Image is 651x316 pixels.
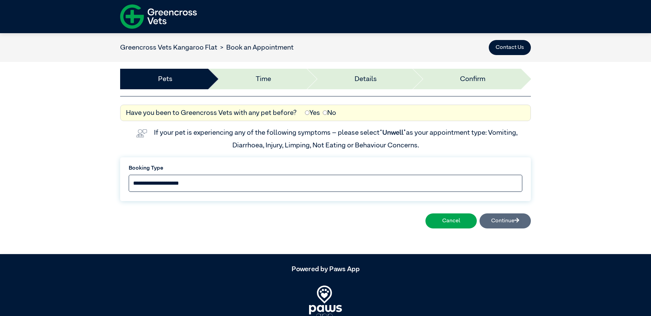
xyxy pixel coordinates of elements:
[120,2,197,31] img: f-logo
[120,265,531,273] h5: Powered by Paws App
[158,74,173,84] a: Pets
[425,213,477,228] button: Cancel
[120,44,217,51] a: Greencross Vets Kangaroo Flat
[129,164,522,172] label: Booking Type
[154,129,519,148] label: If your pet is experiencing any of the following symptoms – please select as your appointment typ...
[323,110,327,115] input: No
[217,42,294,53] li: Book an Appointment
[489,40,531,55] button: Contact Us
[323,108,336,118] label: No
[305,110,309,115] input: Yes
[380,129,406,136] span: “Unwell”
[305,108,320,118] label: Yes
[133,127,150,140] img: vet
[120,42,294,53] nav: breadcrumb
[126,108,297,118] label: Have you been to Greencross Vets with any pet before?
